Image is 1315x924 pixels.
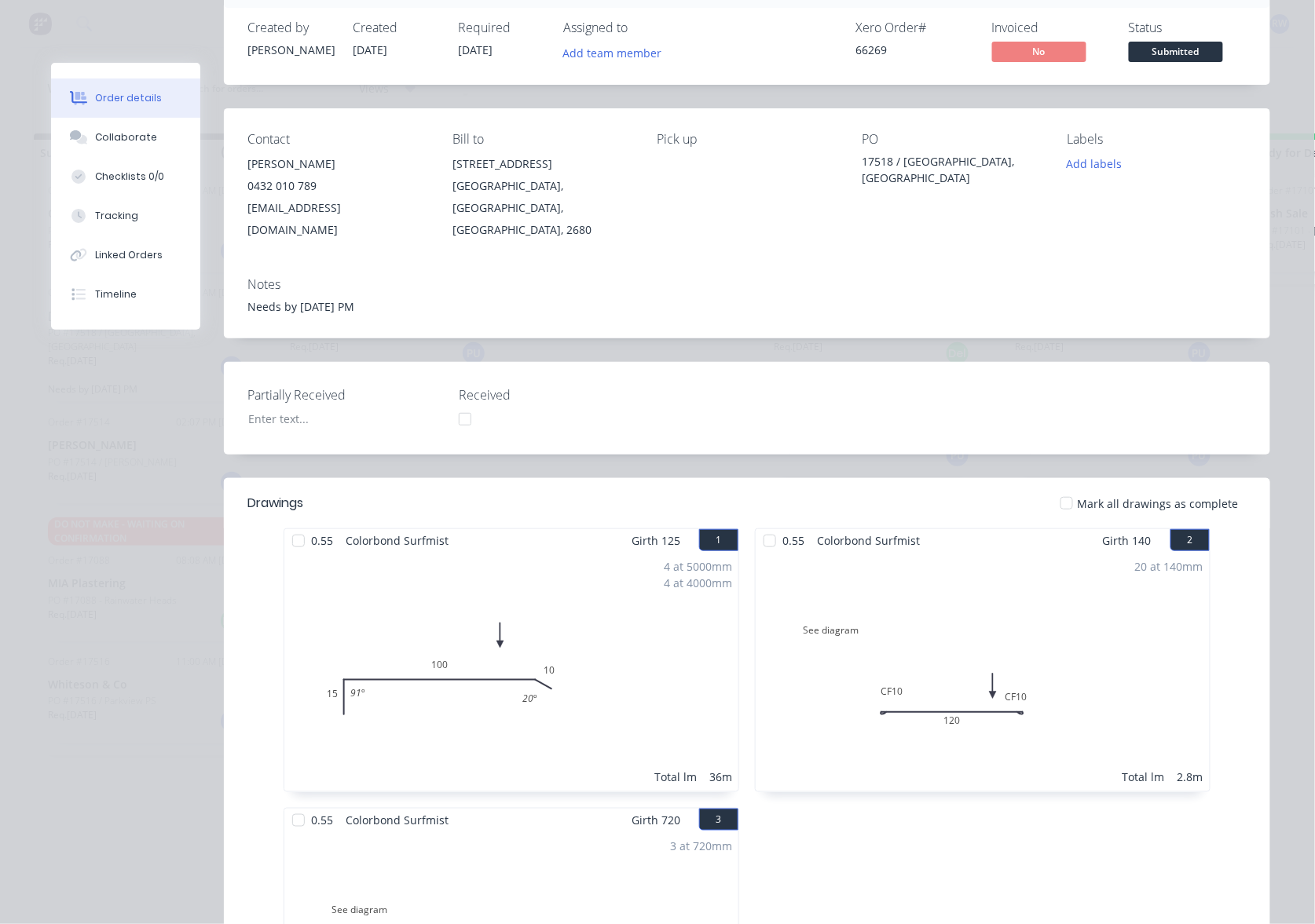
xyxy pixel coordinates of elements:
[1135,558,1203,575] div: 20 at 140mm
[1067,132,1247,147] div: Labels
[353,20,439,35] div: Created
[51,275,200,314] button: Timeline
[1123,769,1165,785] div: Total lm
[555,42,670,63] button: Add team member
[247,277,1247,292] div: Notes
[247,175,427,197] div: 0432 010 789
[862,132,1042,147] div: PO
[247,153,427,175] div: [PERSON_NAME]
[95,209,138,223] div: Tracking
[95,91,162,105] div: Order details
[452,132,632,147] div: Bill to
[1058,153,1130,174] button: Add labels
[95,130,157,144] div: Collaborate
[1078,495,1239,512] span: Mark all drawings as complete
[1103,529,1152,552] span: Girth 140
[247,494,303,513] div: Drawings
[247,42,334,58] div: [PERSON_NAME]
[654,769,697,785] div: Total lm
[563,20,720,35] div: Assigned to
[632,809,680,831] span: Girth 720
[1170,529,1210,551] button: 2
[1129,42,1223,65] button: Submitted
[855,20,973,35] div: Xero Order #
[339,809,455,831] span: Colorbond Surfmist
[1129,20,1247,35] div: Status
[305,809,339,831] span: 0.55
[51,118,200,157] button: Collaborate
[664,558,732,575] div: 4 at 5000mm
[247,385,444,404] label: Partially Received
[452,153,632,175] div: [STREET_ADDRESS]
[452,153,632,241] div: [STREET_ADDRESS][GEOGRAPHIC_DATA], [GEOGRAPHIC_DATA], [GEOGRAPHIC_DATA], 2680
[811,529,926,552] span: Colorbond Surfmist
[862,153,1042,186] div: 17518 / [GEOGRAPHIC_DATA], [GEOGRAPHIC_DATA]
[247,132,427,147] div: Contact
[284,552,738,791] div: 0151001091º20º4 at 5000mm4 at 4000mmTotal lm36m
[458,42,493,57] span: [DATE]
[51,196,200,236] button: Tracking
[1178,769,1203,785] div: 2.8m
[670,838,732,854] div: 3 at 720mm
[247,153,427,241] div: [PERSON_NAME]0432 010 789[EMAIL_ADDRESS][DOMAIN_NAME]
[563,42,670,63] button: Add team member
[776,529,811,552] span: 0.55
[247,20,334,35] div: Created by
[458,20,544,35] div: Required
[657,132,837,147] div: Pick up
[992,20,1110,35] div: Invoiced
[756,552,1210,791] div: See diagramCF10CF1012020 at 140mmTotal lm2.8m
[353,42,387,57] span: [DATE]
[855,42,973,58] div: 66269
[459,385,655,404] label: Received
[339,529,455,552] span: Colorbond Surfmist
[664,575,732,591] div: 4 at 4000mm
[632,529,680,552] span: Girth 125
[51,236,200,275] button: Linked Orders
[992,42,1086,61] span: No
[1129,42,1223,61] span: Submitted
[247,197,427,241] div: [EMAIL_ADDRESS][DOMAIN_NAME]
[247,298,1247,315] div: Needs by [DATE] PM
[699,809,738,831] button: 3
[709,769,732,785] div: 36m
[95,287,137,301] div: Timeline
[699,529,738,551] button: 1
[95,248,163,262] div: Linked Orders
[51,157,200,196] button: Checklists 0/0
[452,175,632,241] div: [GEOGRAPHIC_DATA], [GEOGRAPHIC_DATA], [GEOGRAPHIC_DATA], 2680
[305,529,339,552] span: 0.55
[51,79,200,118] button: Order details
[95,170,164,184] div: Checklists 0/0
